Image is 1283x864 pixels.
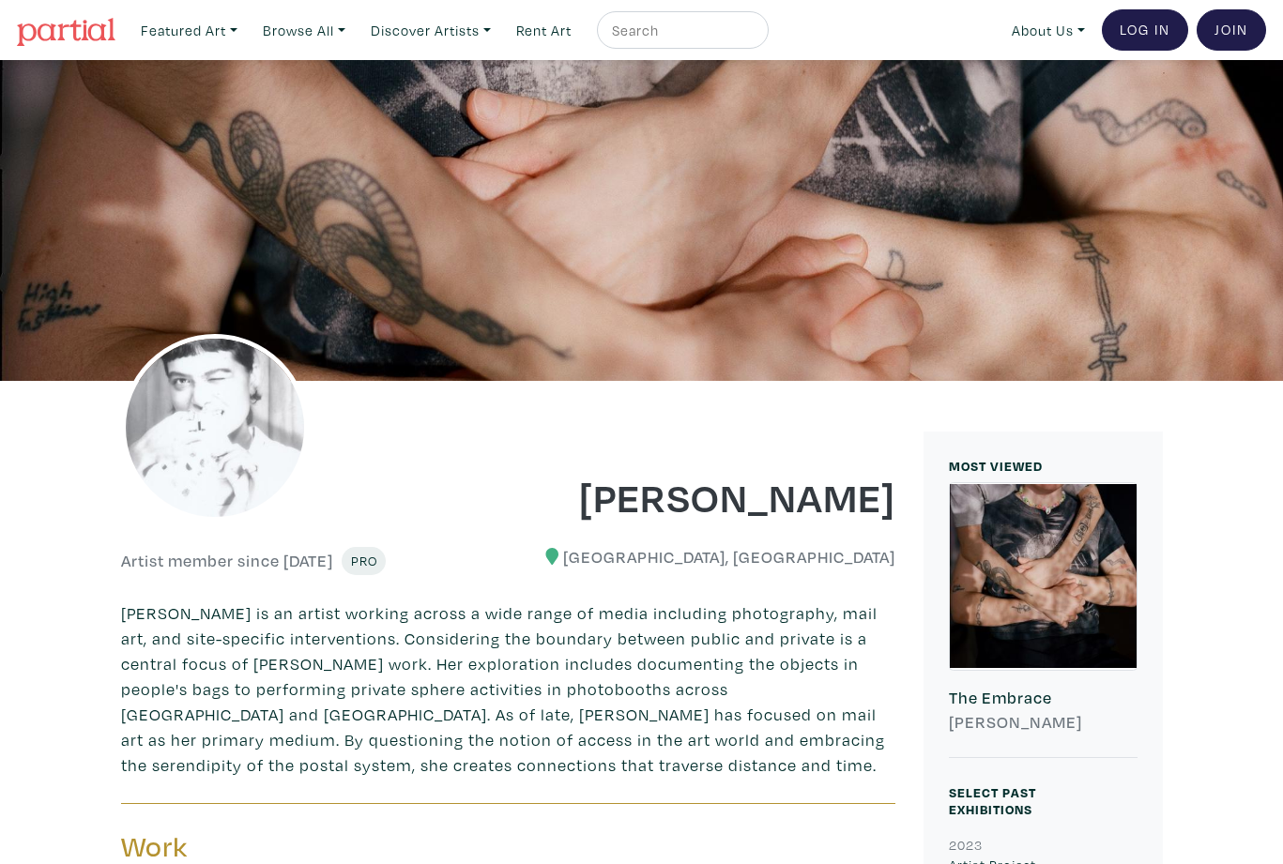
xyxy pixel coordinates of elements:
input: Search [610,19,751,42]
a: Featured Art [132,11,246,50]
a: About Us [1003,11,1093,50]
a: Browse All [254,11,354,50]
a: The Embrace [PERSON_NAME] [949,482,1138,759]
small: MOST VIEWED [949,457,1043,475]
span: Pro [350,552,377,569]
small: Select Past Exhibitions [949,783,1036,818]
a: Discover Artists [362,11,499,50]
small: 2023 [949,836,983,854]
h6: [GEOGRAPHIC_DATA], [GEOGRAPHIC_DATA] [522,547,895,568]
a: Log In [1102,9,1188,51]
img: phpThumb.php [121,334,309,522]
h6: Artist member since [DATE] [121,551,333,571]
a: Join [1197,9,1266,51]
p: [PERSON_NAME] is an artist working across a wide range of media including photography, mail art, ... [121,600,895,778]
a: Rent Art [508,11,580,50]
h6: [PERSON_NAME] [949,712,1138,733]
h1: [PERSON_NAME] [522,471,895,522]
h6: The Embrace [949,688,1138,708]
